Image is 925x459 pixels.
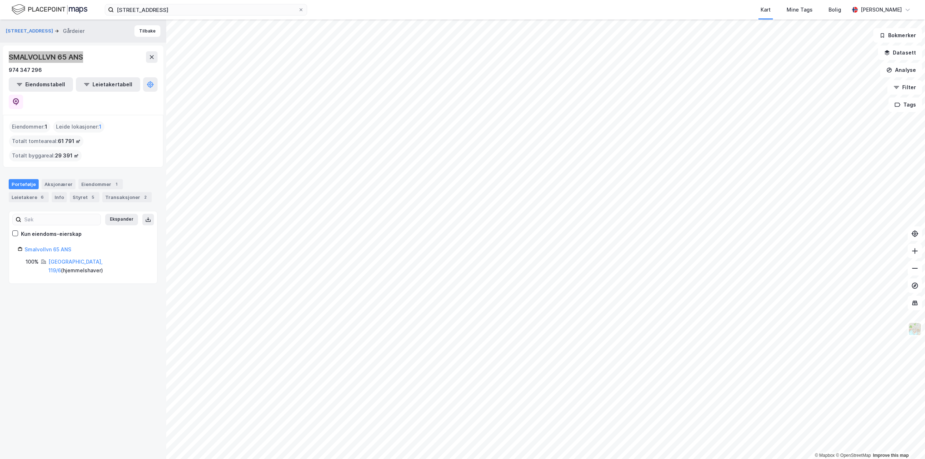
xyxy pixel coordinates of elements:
div: Kart [761,5,771,14]
button: Ekspander [105,214,138,225]
span: 1 [45,122,47,131]
div: 974 347 296 [9,66,42,74]
button: Tags [889,98,922,112]
div: 1 [113,181,120,188]
div: Aksjonærer [42,179,76,189]
div: Mine Tags [787,5,813,14]
div: ( hjemmelshaver ) [48,257,149,275]
div: Info [52,192,67,202]
button: Tilbake [134,25,160,37]
div: 5 [89,194,96,201]
div: Bolig [829,5,841,14]
div: Eiendommer : [9,121,50,133]
div: Leide lokasjoner : [53,121,104,133]
div: SMALVOLLVN 65 ANS [9,51,85,63]
span: 61 791 ㎡ [58,137,81,146]
img: Z [908,322,922,336]
button: Leietakertabell [76,77,140,92]
button: Analyse [880,63,922,77]
span: 29 391 ㎡ [55,151,79,160]
div: Eiendommer [78,179,123,189]
div: Totalt byggareal : [9,150,82,161]
div: [PERSON_NAME] [861,5,902,14]
div: 100% [26,257,39,266]
div: Kun eiendoms-eierskap [21,230,82,238]
div: 2 [142,194,149,201]
button: Filter [887,80,922,95]
span: 1 [99,122,102,131]
div: 6 [39,194,46,201]
div: Styret [70,192,99,202]
div: Transaksjoner [102,192,152,202]
a: Mapbox [815,453,835,458]
button: Datasett [878,46,922,60]
a: Smalvollvn 65 ANS [25,246,71,252]
iframe: Chat Widget [889,424,925,459]
div: Leietakere [9,192,49,202]
button: Bokmerker [873,28,922,43]
div: Totalt tomteareal : [9,135,83,147]
button: [STREET_ADDRESS] [6,27,55,35]
a: OpenStreetMap [836,453,871,458]
div: Kontrollprogram for chat [889,424,925,459]
div: Gårdeier [63,27,85,35]
input: Søk på adresse, matrikkel, gårdeiere, leietakere eller personer [114,4,298,15]
button: Eiendomstabell [9,77,73,92]
a: [GEOGRAPHIC_DATA], 119/6 [48,259,103,273]
img: logo.f888ab2527a4732fd821a326f86c7f29.svg [12,3,87,16]
div: Portefølje [9,179,39,189]
input: Søk [21,214,100,225]
a: Improve this map [873,453,909,458]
